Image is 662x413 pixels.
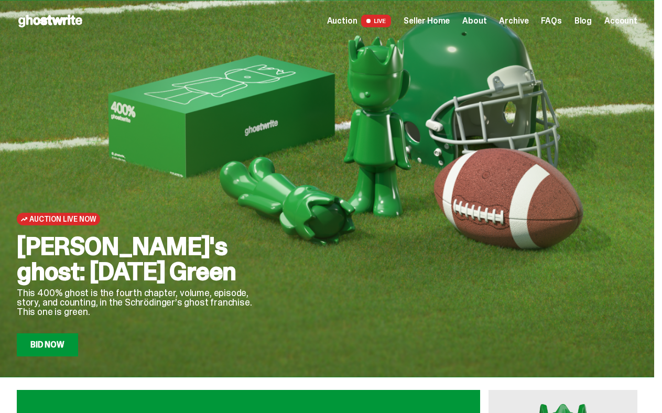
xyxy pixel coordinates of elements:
[17,333,78,356] a: Bid Now
[327,15,391,27] a: Auction LIVE
[361,15,391,27] span: LIVE
[404,17,450,25] a: Seller Home
[17,288,268,317] p: This 400% ghost is the fourth chapter, volume, episode, story, and counting, in the Schrödinger’s...
[604,17,637,25] a: Account
[462,17,486,25] a: About
[541,17,561,25] a: FAQs
[29,215,96,223] span: Auction Live Now
[327,17,357,25] span: Auction
[574,17,592,25] a: Blog
[17,234,268,284] h2: [PERSON_NAME]'s ghost: [DATE] Green
[499,17,528,25] a: Archive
